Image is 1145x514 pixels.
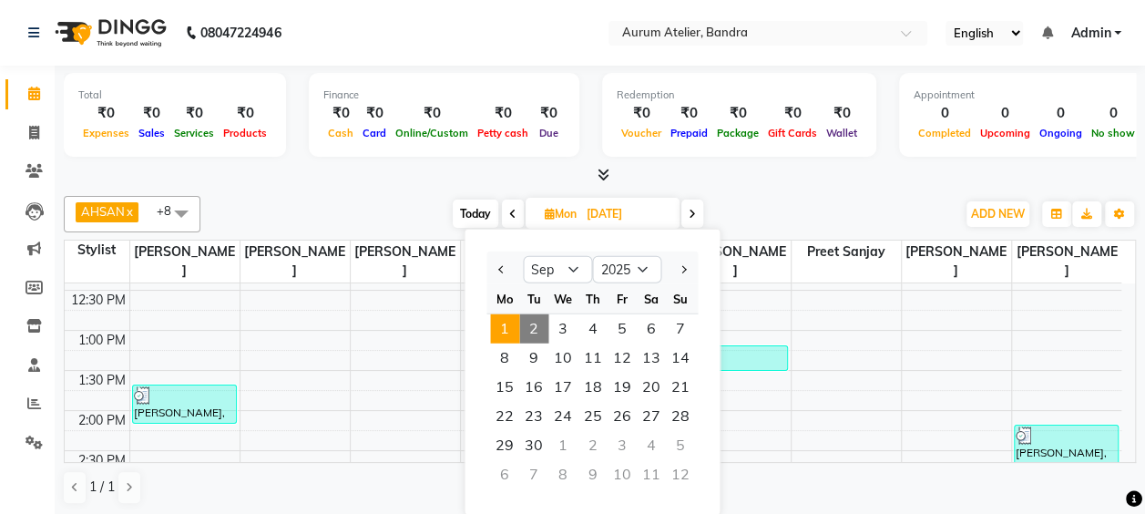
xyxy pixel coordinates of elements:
div: 2:30 PM [75,451,129,470]
span: Sales [134,127,169,139]
div: Mo [490,284,519,314]
div: ₹0 [822,103,862,124]
div: Appointment [914,87,1140,103]
span: [PERSON_NAME] [681,241,791,283]
div: Tuesday, September 16, 2025 [519,373,548,402]
span: 5 [607,314,636,344]
span: 12 [607,344,636,373]
span: 28 [665,402,694,431]
span: Petty cash [473,127,533,139]
div: Wednesday, September 10, 2025 [548,344,578,373]
span: [PERSON_NAME] [351,241,460,283]
span: [PERSON_NAME] [130,241,240,283]
div: Tuesday, September 23, 2025 [519,402,548,431]
span: Voucher [617,127,666,139]
div: Monday, September 8, 2025 [490,344,519,373]
div: Saturday, October 11, 2025 [636,460,665,489]
span: Expenses [78,127,134,139]
span: Gift Cards [763,127,822,139]
div: Tuesday, September 9, 2025 [519,344,548,373]
div: Tuesday, October 7, 2025 [519,460,548,489]
div: Tu [519,284,548,314]
span: Upcoming [976,127,1035,139]
div: Saturday, September 13, 2025 [636,344,665,373]
div: ₹0 [323,103,358,124]
span: [PERSON_NAME] [240,241,350,283]
div: Monday, October 6, 2025 [490,460,519,489]
div: 0 [1087,103,1140,124]
div: Stylist [65,241,129,260]
button: ADD NEW [966,201,1029,227]
div: Thursday, September 11, 2025 [578,344,607,373]
img: logo [46,7,171,58]
div: ₹0 [712,103,763,124]
span: 2 [519,314,548,344]
div: ₹0 [78,103,134,124]
span: Card [358,127,391,139]
span: Due [535,127,563,139]
input: 2025-09-01 [581,200,672,228]
div: 1:00 PM [75,331,129,350]
span: Products [219,127,271,139]
div: Friday, October 3, 2025 [607,431,636,460]
div: 0 [1035,103,1087,124]
div: 2:00 PM [75,411,129,430]
span: 21 [665,373,694,402]
div: Wednesday, September 3, 2025 [548,314,578,344]
span: Mon [540,207,581,221]
span: 1 / 1 [89,478,115,497]
div: Tuesday, September 30, 2025 [519,431,548,460]
span: 10 [548,344,578,373]
span: Services [169,127,219,139]
span: 13 [636,344,665,373]
span: 17 [548,373,578,402]
div: Thursday, September 18, 2025 [578,373,607,402]
div: ₹0 [219,103,271,124]
div: Wednesday, September 24, 2025 [548,402,578,431]
div: Saturday, October 4, 2025 [636,431,665,460]
span: 9 [519,344,548,373]
button: Previous month [494,255,509,284]
b: 08047224946 [200,7,281,58]
span: AHSAN [461,241,570,263]
div: Thursday, October 9, 2025 [578,460,607,489]
select: Select year [592,256,661,283]
span: +8 [157,203,185,218]
div: 12:30 PM [67,291,129,310]
span: 20 [636,373,665,402]
span: 22 [490,402,519,431]
span: 19 [607,373,636,402]
div: ₹0 [134,103,169,124]
div: Sunday, October 5, 2025 [665,431,694,460]
span: 6 [636,314,665,344]
span: Completed [914,127,976,139]
div: ₹0 [763,103,822,124]
span: Package [712,127,763,139]
div: [PERSON_NAME], TK03, 01:45 PM-02:15 PM, CREATIVE [DEMOGRAPHIC_DATA] HAIRCUT W/O WASH (₹600) [133,385,236,423]
select: Select month [523,256,592,283]
span: Preet sanjay [792,241,901,263]
div: Tuesday, September 2, 2025 [519,314,548,344]
div: Su [665,284,694,314]
div: ₹0 [391,103,473,124]
div: ₹0 [358,103,391,124]
div: Wednesday, September 17, 2025 [548,373,578,402]
span: No show [1087,127,1140,139]
span: Today [453,200,498,228]
span: 8 [490,344,519,373]
div: Monday, September 22, 2025 [490,402,519,431]
div: Monday, September 15, 2025 [490,373,519,402]
span: [PERSON_NAME] [902,241,1011,283]
div: Friday, September 12, 2025 [607,344,636,373]
div: Saturday, September 27, 2025 [636,402,665,431]
span: Online/Custom [391,127,473,139]
span: Ongoing [1035,127,1087,139]
div: 0 [976,103,1035,124]
div: Friday, September 26, 2025 [607,402,636,431]
div: Fr [607,284,636,314]
div: Sunday, October 12, 2025 [665,460,694,489]
div: walk in, TK02, 01:15 PM-01:35 PM, Rica Wax - Full Arms (₹700) [684,346,787,370]
div: ₹0 [666,103,712,124]
a: x [125,204,133,219]
div: Wednesday, October 1, 2025 [548,431,578,460]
